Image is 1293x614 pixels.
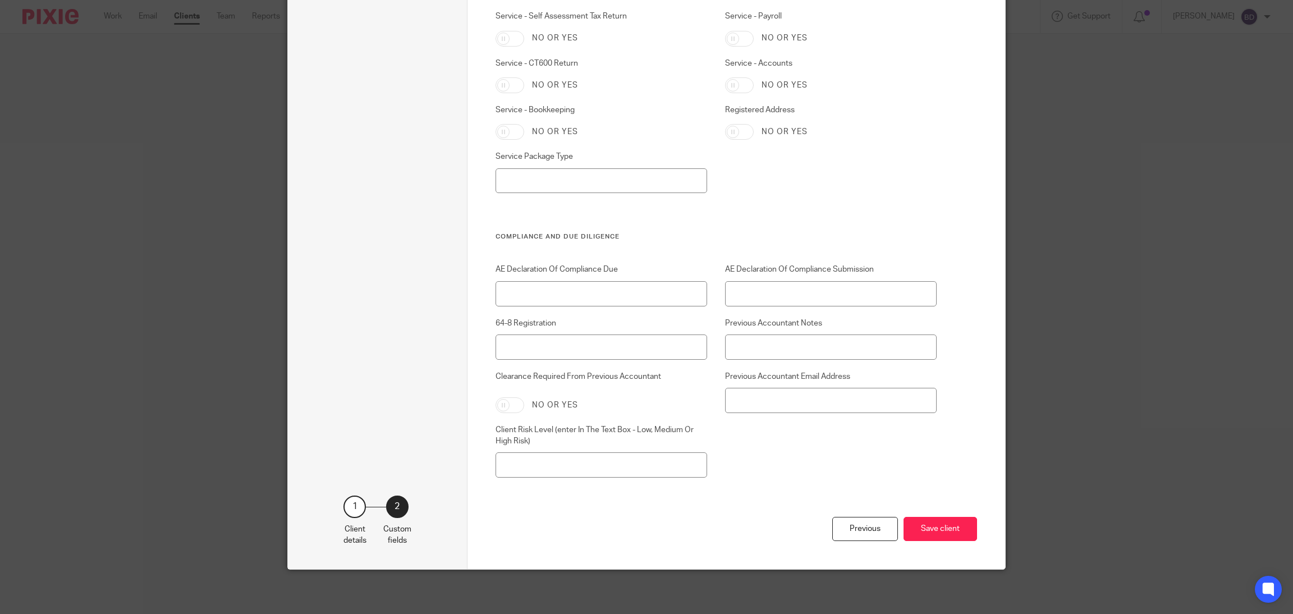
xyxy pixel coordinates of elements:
label: No or yes [762,126,808,138]
label: Clearance Required From Previous Accountant [496,371,708,389]
label: Service - Accounts [725,58,937,69]
h3: Compliance and Due diligence [496,232,937,241]
label: Registered Address [725,104,937,116]
div: 2 [386,496,409,518]
label: No or yes [532,33,578,44]
button: Save client [904,517,977,541]
label: Client Risk Level (enter In The Text Box - Low, Medium Or High Risk) [496,424,708,447]
label: Service - CT600 Return [496,58,708,69]
label: Previous Accountant Notes [725,318,937,329]
label: Previous Accountant Email Address [725,371,937,382]
label: No or yes [532,400,578,411]
p: Client details [343,524,366,547]
label: Service - Payroll [725,11,937,22]
div: 1 [343,496,366,518]
label: AE Declaration Of Compliance Due [496,264,708,275]
label: No or yes [532,80,578,91]
label: Service Package Type [496,151,708,162]
label: No or yes [532,126,578,138]
p: Custom fields [383,524,411,547]
label: 64-8 Registration [496,318,708,329]
label: No or yes [762,80,808,91]
label: AE Declaration Of Compliance Submission [725,264,937,275]
label: Service - Bookkeeping [496,104,708,116]
label: Service - Self Assessment Tax Return [496,11,708,22]
label: No or yes [762,33,808,44]
div: Previous [832,517,898,541]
